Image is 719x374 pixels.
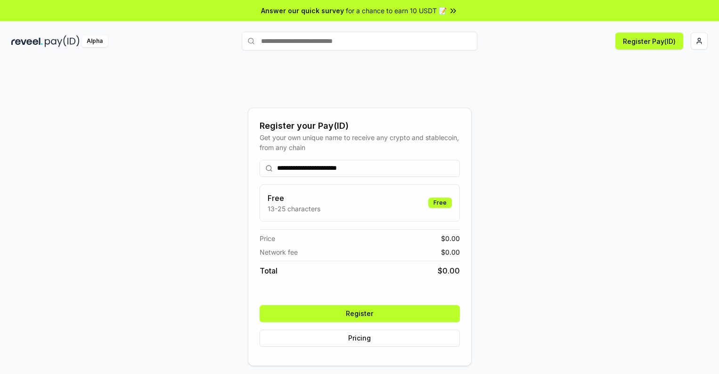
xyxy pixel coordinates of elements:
[82,35,108,47] div: Alpha
[268,204,320,214] p: 13-25 characters
[260,330,460,347] button: Pricing
[260,133,460,152] div: Get your own unique name to receive any crypto and stablecoin, from any chain
[11,35,43,47] img: reveel_dark
[428,198,452,208] div: Free
[260,119,460,133] div: Register your Pay(ID)
[346,6,447,16] span: for a chance to earn 10 USDT 📝
[615,33,683,50] button: Register Pay(ID)
[260,247,298,257] span: Network fee
[260,305,460,322] button: Register
[438,265,460,276] span: $ 0.00
[441,233,460,243] span: $ 0.00
[268,192,320,204] h3: Free
[260,265,278,276] span: Total
[441,247,460,257] span: $ 0.00
[45,35,80,47] img: pay_id
[261,6,344,16] span: Answer our quick survey
[260,233,275,243] span: Price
